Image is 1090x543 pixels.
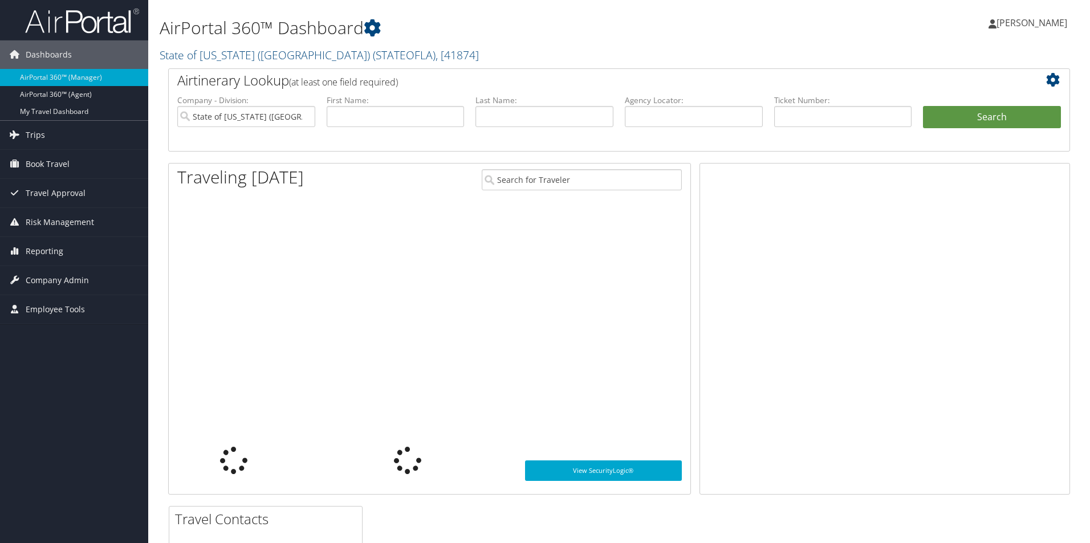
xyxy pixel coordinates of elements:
[26,266,89,295] span: Company Admin
[26,295,85,324] span: Employee Tools
[26,179,86,207] span: Travel Approval
[177,95,315,106] label: Company - Division:
[525,460,682,481] a: View SecurityLogic®
[160,16,772,40] h1: AirPortal 360™ Dashboard
[327,95,465,106] label: First Name:
[373,47,436,63] span: ( STATEOFLA )
[26,208,94,236] span: Risk Management
[482,169,682,190] input: Search for Traveler
[175,509,362,529] h2: Travel Contacts
[160,47,479,63] a: State of [US_STATE] ([GEOGRAPHIC_DATA])
[26,40,72,69] span: Dashboards
[289,76,398,88] span: (at least one field required)
[25,7,139,34] img: airportal-logo.png
[177,165,304,189] h1: Traveling [DATE]
[26,121,45,149] span: Trips
[997,17,1067,29] span: [PERSON_NAME]
[26,150,70,178] span: Book Travel
[923,106,1061,129] button: Search
[989,6,1079,40] a: [PERSON_NAME]
[625,95,763,106] label: Agency Locator:
[436,47,479,63] span: , [ 41874 ]
[177,71,986,90] h2: Airtinerary Lookup
[774,95,912,106] label: Ticket Number:
[475,95,613,106] label: Last Name:
[26,237,63,266] span: Reporting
